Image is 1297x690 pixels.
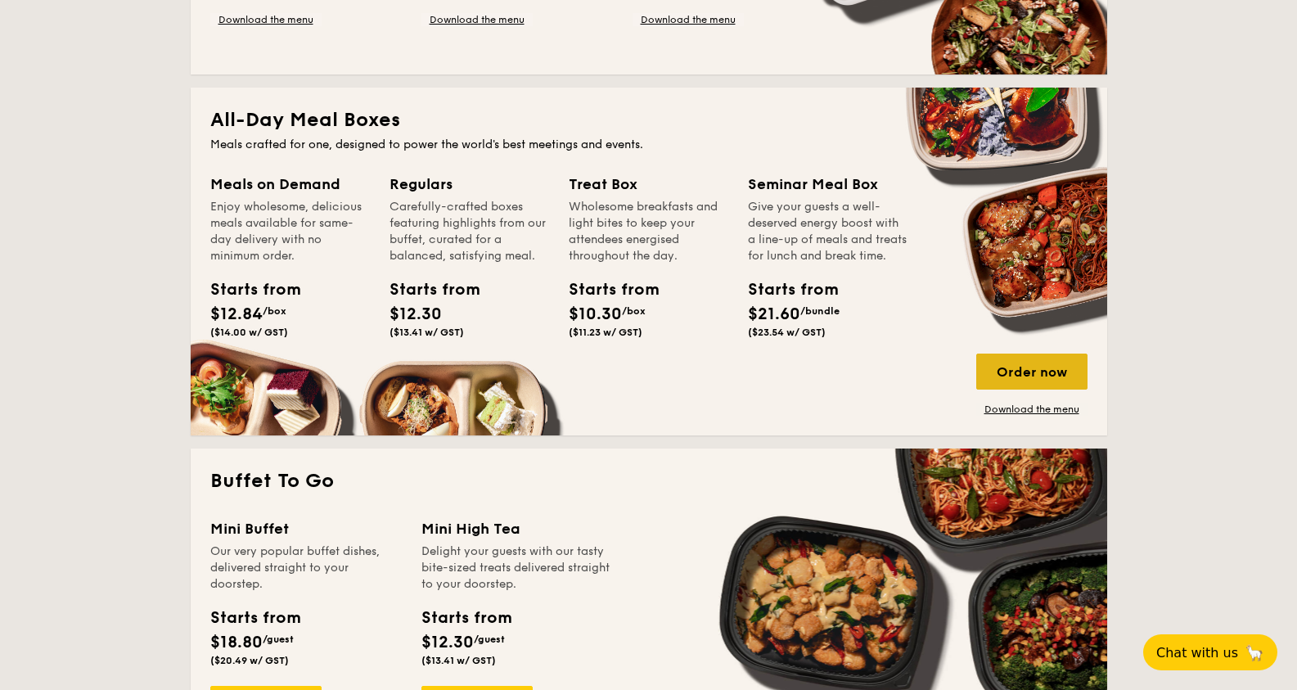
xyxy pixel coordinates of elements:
div: Mini Buffet [210,517,402,540]
a: Download the menu [976,403,1088,416]
div: Starts from [748,277,822,302]
div: Regulars [390,173,549,196]
span: /guest [263,634,294,645]
div: Our very popular buffet dishes, delivered straight to your doorstep. [210,543,402,593]
span: $18.80 [210,633,263,652]
span: /box [622,305,646,317]
div: Meals on Demand [210,173,370,196]
span: ($14.00 w/ GST) [210,327,288,338]
a: Download the menu [421,13,533,26]
span: ($20.49 w/ GST) [210,655,289,666]
div: Starts from [390,277,463,302]
div: Order now [976,354,1088,390]
span: $10.30 [569,304,622,324]
div: Carefully-crafted boxes featuring highlights from our buffet, curated for a balanced, satisfying ... [390,199,549,264]
h2: Buffet To Go [210,468,1088,494]
span: $12.30 [390,304,442,324]
div: Starts from [210,606,299,630]
h2: All-Day Meal Boxes [210,107,1088,133]
div: Mini High Tea [421,517,613,540]
div: Treat Box [569,173,728,196]
div: Starts from [569,277,642,302]
span: $21.60 [748,304,800,324]
div: Starts from [210,277,284,302]
span: Chat with us [1156,645,1238,661]
span: ($13.41 w/ GST) [421,655,496,666]
span: ($23.54 w/ GST) [748,327,826,338]
span: 🦙 [1245,643,1264,662]
div: Give your guests a well-deserved energy boost with a line-up of meals and treats for lunch and br... [748,199,907,264]
div: Enjoy wholesome, delicious meals available for same-day delivery with no minimum order. [210,199,370,264]
button: Chat with us🦙 [1143,634,1277,670]
div: Wholesome breakfasts and light bites to keep your attendees energised throughout the day. [569,199,728,264]
div: Delight your guests with our tasty bite-sized treats delivered straight to your doorstep. [421,543,613,593]
span: /box [263,305,286,317]
a: Download the menu [210,13,322,26]
span: ($13.41 w/ GST) [390,327,464,338]
span: /guest [474,634,505,645]
span: $12.30 [421,633,474,652]
div: Starts from [421,606,511,630]
div: Seminar Meal Box [748,173,907,196]
span: $12.84 [210,304,263,324]
span: /bundle [800,305,840,317]
a: Download the menu [633,13,744,26]
div: Meals crafted for one, designed to power the world's best meetings and events. [210,137,1088,153]
span: ($11.23 w/ GST) [569,327,642,338]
